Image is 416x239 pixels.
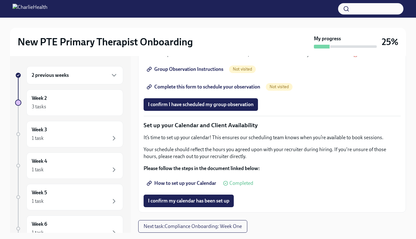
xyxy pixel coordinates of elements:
[144,146,401,160] p: Your schedule should reflect the hours you agreed upon with your recruiter during hiring. If you'...
[32,95,47,102] h6: Week 2
[148,180,216,186] span: How to set up your Calendar
[229,67,256,71] span: Not visited
[148,198,229,204] span: I confirm my calendar has been set up
[148,84,260,90] span: Complete this form to schedule your observation
[314,35,341,42] strong: My progress
[144,177,221,190] a: How to set up your Calendar
[32,72,69,79] h6: 2 previous weeks
[148,101,254,108] span: I confirm I have scheduled my group observation
[144,81,265,93] a: Complete this form to schedule your observation
[144,195,234,207] button: I confirm my calendar has been set up
[138,220,247,233] button: Next task:Compliance Onboarding: Week One
[144,165,260,171] strong: Please follow the steps in the document linked below:
[18,36,193,48] h2: New PTE Primary Therapist Onboarding
[215,51,248,57] strong: Mountain Time
[32,135,44,142] div: 1 task
[382,36,398,48] h3: 25%
[32,166,44,173] div: 1 task
[15,152,123,179] a: Week 41 task
[15,121,123,147] a: Week 31 task
[13,4,47,14] img: CharlieHealth
[144,223,242,230] span: Next task : Compliance Onboarding: Week One
[15,184,123,210] a: Week 51 task
[148,66,223,72] span: Group Observation Instructions
[144,121,401,129] p: Set up your Calendar and Client Availability
[229,181,253,186] span: Completed
[32,198,44,205] div: 1 task
[32,221,47,228] h6: Week 6
[15,89,123,116] a: Week 23 tasks
[32,126,47,133] h6: Week 3
[32,189,47,196] h6: Week 5
[32,103,46,110] div: 3 tasks
[26,66,123,84] div: 2 previous weeks
[266,84,293,89] span: Not visited
[144,63,228,76] a: Group Observation Instructions
[32,229,44,236] div: 1 task
[144,98,258,111] button: I confirm I have scheduled my group observation
[144,134,401,141] p: It’s time to set up your calendar! This ensures our scheduling team knows when you’re available t...
[32,158,47,165] h6: Week 4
